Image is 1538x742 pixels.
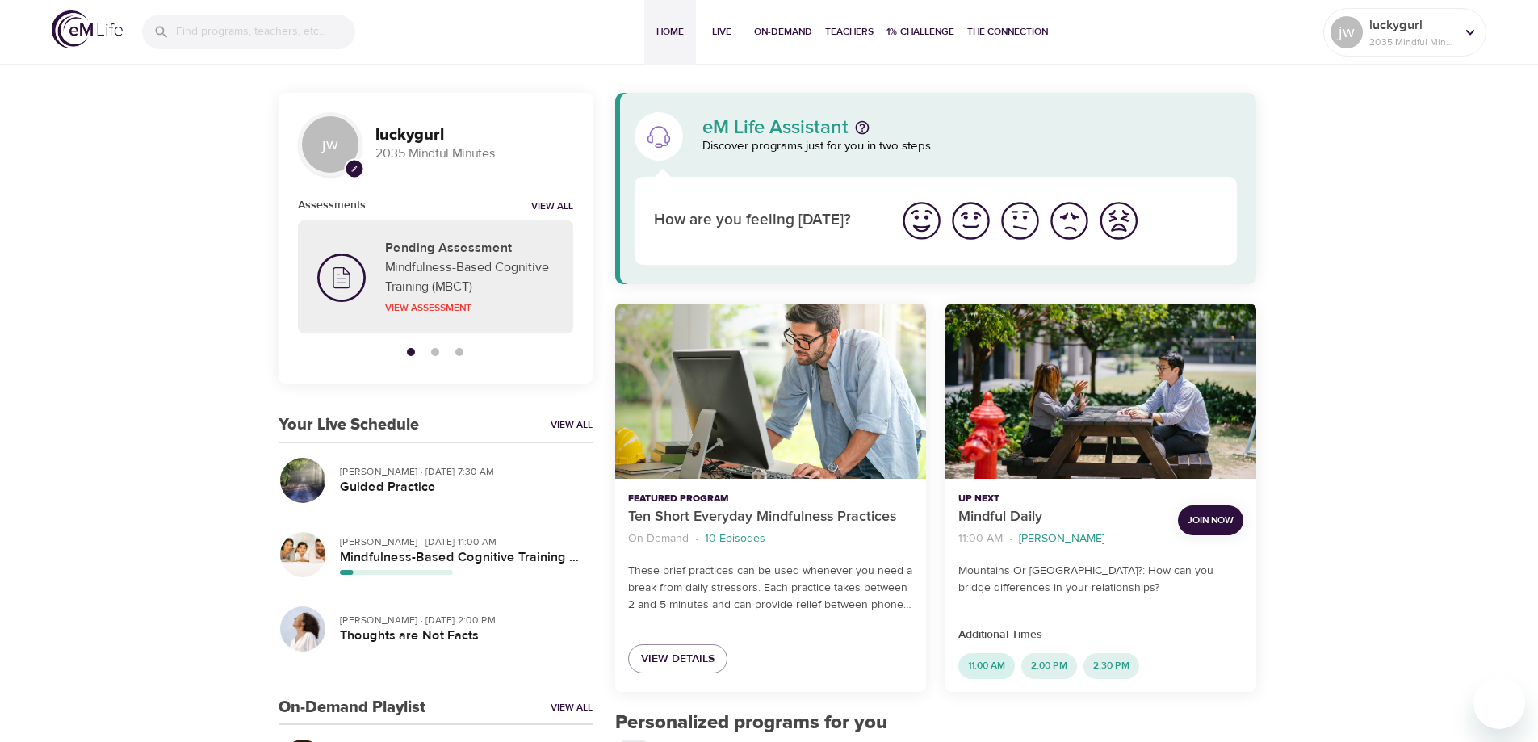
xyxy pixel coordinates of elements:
h3: Your Live Schedule [279,416,419,434]
button: I'm feeling great [897,196,946,245]
input: Find programs, teachers, etc... [176,15,355,49]
div: 2:00 PM [1021,653,1077,679]
p: Ten Short Everyday Mindfulness Practices [628,506,913,528]
iframe: Button to launch messaging window [1473,677,1525,729]
img: logo [52,10,123,48]
span: 1% Challenge [886,23,954,40]
img: eM Life Assistant [646,124,672,149]
li: · [1009,528,1012,550]
p: On-Demand [628,530,689,547]
h3: luckygurl [375,126,573,145]
nav: breadcrumb [958,528,1165,550]
img: ok [998,199,1042,243]
div: 2:30 PM [1083,653,1139,679]
h5: Guided Practice [340,479,580,496]
p: 2035 Mindful Minutes [375,145,573,163]
span: The Connection [967,23,1048,40]
nav: breadcrumb [628,528,913,550]
a: View All [551,418,593,432]
h5: Pending Assessment [385,240,554,257]
span: 11:00 AM [958,659,1015,673]
button: I'm feeling ok [995,196,1045,245]
span: Home [651,23,689,40]
div: jw [1331,16,1363,48]
p: [PERSON_NAME] · [DATE] 11:00 AM [340,534,580,549]
p: Up Next [958,492,1165,506]
span: 2:00 PM [1021,659,1077,673]
img: great [899,199,944,243]
p: Mindfulness-Based Cognitive Training (MBCT) [385,258,554,296]
p: View Assessment [385,300,554,315]
span: 2:30 PM [1083,659,1139,673]
p: eM Life Assistant [702,118,849,137]
p: Featured Program [628,492,913,506]
p: [PERSON_NAME] [1019,530,1104,547]
a: View All [551,701,593,715]
p: 2035 Mindful Minutes [1369,35,1455,49]
p: [PERSON_NAME] · [DATE] 2:00 PM [340,613,580,627]
button: I'm feeling worst [1094,196,1143,245]
p: Mindful Daily [958,506,1165,528]
img: worst [1096,199,1141,243]
span: Teachers [825,23,874,40]
button: Mindful Daily [945,304,1256,479]
span: On-Demand [754,23,812,40]
p: luckygurl [1369,15,1455,35]
div: 11:00 AM [958,653,1015,679]
h5: Mindfulness-Based Cognitive Training (MBCT) [340,549,580,566]
span: Join Now [1188,512,1234,529]
h3: On-Demand Playlist [279,698,425,717]
p: How are you feeling [DATE]? [654,209,878,233]
a: View Details [628,644,727,674]
button: Join Now [1178,505,1243,535]
span: Live [702,23,741,40]
p: Additional Times [958,627,1243,643]
p: [PERSON_NAME] · [DATE] 7:30 AM [340,464,580,479]
img: bad [1047,199,1092,243]
h2: Personalized programs for you [615,711,1257,735]
p: 11:00 AM [958,530,1003,547]
h6: Assessments [298,196,366,214]
button: I'm feeling bad [1045,196,1094,245]
button: Ten Short Everyday Mindfulness Practices [615,304,926,479]
p: Discover programs just for you in two steps [702,137,1238,156]
h5: Thoughts are Not Facts [340,627,580,644]
div: jw [298,112,362,177]
button: I'm feeling good [946,196,995,245]
p: 10 Episodes [705,530,765,547]
p: These brief practices can be used whenever you need a break from daily stressors. Each practice t... [628,563,913,614]
a: View all notifications [531,200,573,214]
img: good [949,199,993,243]
li: · [695,528,698,550]
p: Mountains Or [GEOGRAPHIC_DATA]?: How can you bridge differences in your relationships? [958,563,1243,597]
span: View Details [641,649,715,669]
